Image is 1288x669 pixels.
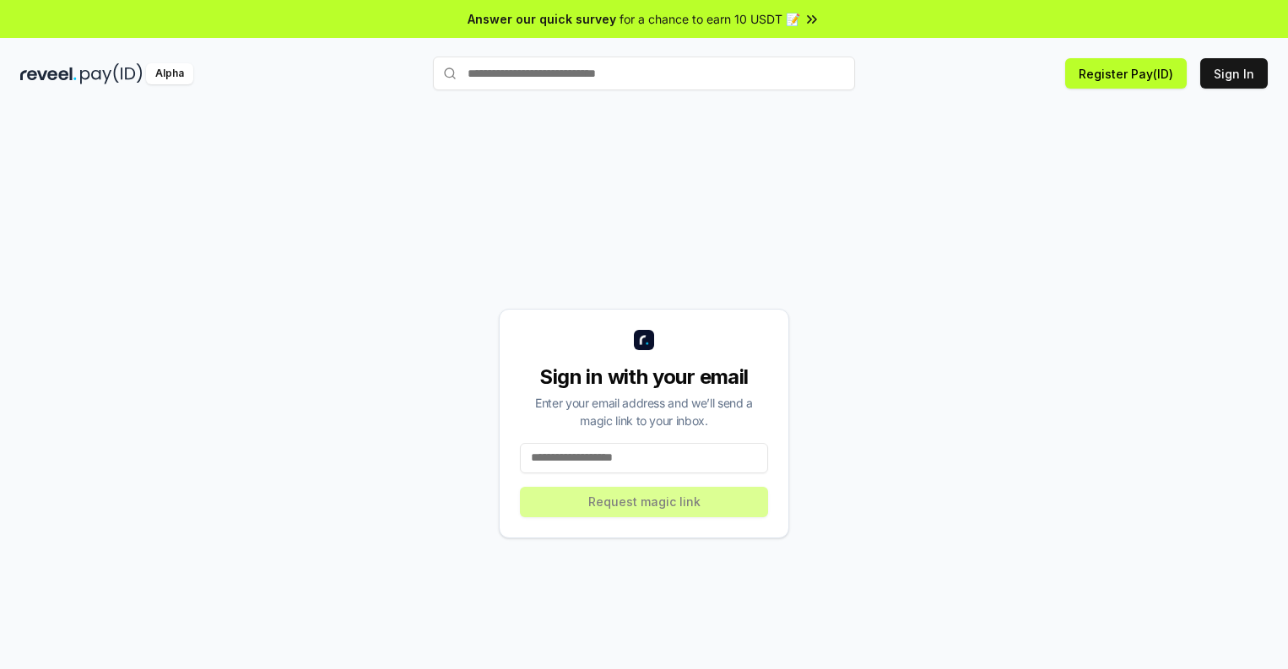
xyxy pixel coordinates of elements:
div: Alpha [146,63,193,84]
div: Enter your email address and we’ll send a magic link to your inbox. [520,394,768,429]
img: reveel_dark [20,63,77,84]
div: Sign in with your email [520,364,768,391]
button: Sign In [1200,58,1268,89]
span: Answer our quick survey [468,10,616,28]
button: Register Pay(ID) [1065,58,1187,89]
img: pay_id [80,63,143,84]
img: logo_small [634,330,654,350]
span: for a chance to earn 10 USDT 📝 [620,10,800,28]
